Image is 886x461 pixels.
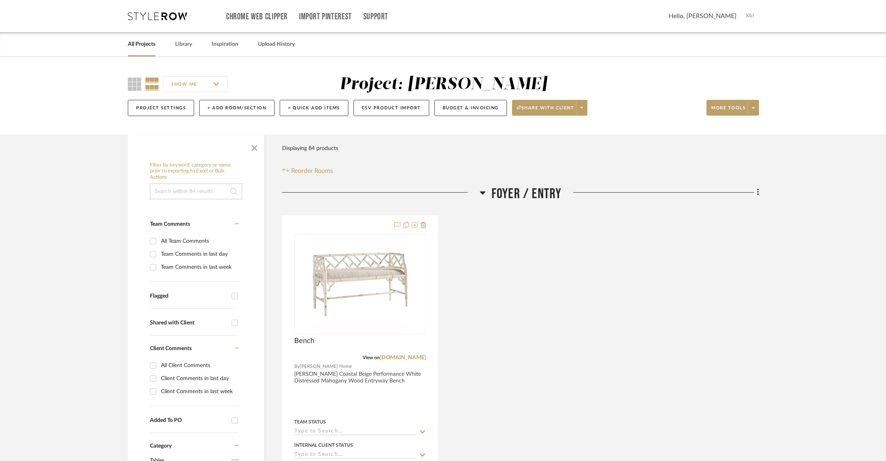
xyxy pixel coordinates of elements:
[742,8,759,24] img: avatar
[282,141,338,156] div: Displaying 84 products
[294,363,300,370] span: By
[199,100,275,116] button: + Add Room/Section
[517,105,574,117] span: Share with client
[707,100,759,116] button: More tools
[161,359,237,372] div: All Client Comments
[150,320,228,326] div: Shared with Client
[150,162,242,181] h6: Filter by keyword, category or name prior to exporting to Excel or Bulk Actions
[247,139,262,154] button: Close
[294,418,326,425] div: Team Status
[150,417,228,424] div: Added To PO
[150,346,192,351] span: Client Comments
[434,100,507,116] button: Budget & Invoicing
[294,428,417,436] input: Type to Search…
[353,100,429,116] button: CSV Product Import
[150,443,172,450] span: Category
[380,355,426,360] a: [DOMAIN_NAME]
[161,372,237,385] div: Client Comments in last day
[150,221,190,227] span: Team Comments
[294,442,353,449] div: Internal Client Status
[294,337,314,345] span: Bench
[128,100,194,116] button: Project Settings
[512,100,588,116] button: Share with client
[226,13,288,20] a: Chrome Web Clipper
[363,355,380,360] span: View on
[492,186,562,202] span: Foyer / Entry
[161,385,237,398] div: Client Comments in last week
[161,235,237,247] div: All Team Comments
[280,100,348,116] button: + Quick Add Items
[161,261,237,274] div: Team Comments in last week
[294,452,417,459] input: Type to Search…
[340,76,547,93] div: Project: [PERSON_NAME]
[282,166,333,176] button: Reorder Rooms
[711,105,746,117] span: More tools
[150,293,228,300] div: Flagged
[175,39,192,50] a: Library
[363,13,388,20] a: Support
[669,11,736,21] span: Hello, [PERSON_NAME]
[212,39,238,50] a: Inspiration
[311,235,409,334] img: Bench
[128,39,155,50] a: All Projects
[291,166,333,176] span: Reorder Rooms
[299,13,352,20] a: Import Pinterest
[258,39,295,50] a: Upload History
[300,363,352,370] span: [PERSON_NAME] Home
[150,184,242,199] input: Search within 84 results
[161,248,237,260] div: Team Comments in last day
